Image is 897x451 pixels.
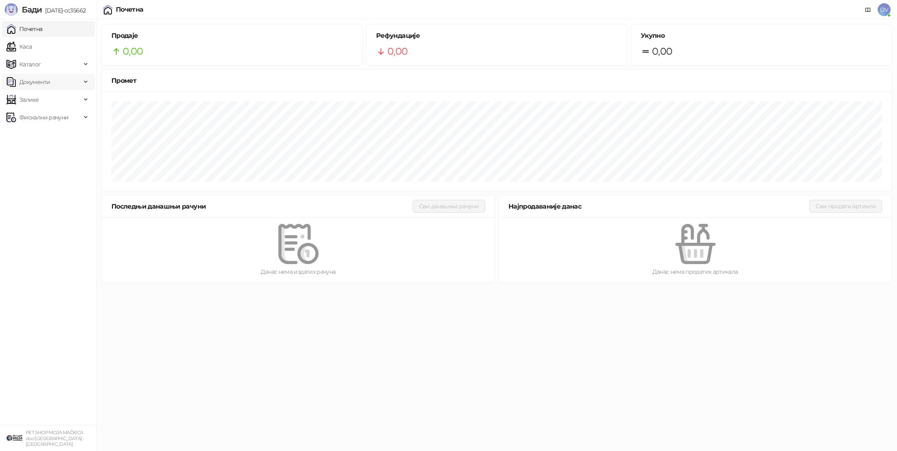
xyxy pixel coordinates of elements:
[111,31,353,41] h5: Продаје
[42,7,86,14] span: [DATE]-cc35662
[376,31,617,41] h5: Рефундације
[115,267,482,276] div: Данас нема издатих рачуна
[413,200,485,213] button: Сви данашњи рачуни
[6,430,23,446] img: 64x64-companyLogo-9f44b8df-f022-41eb-b7d6-300ad218de09.png
[19,74,50,90] span: Документи
[19,92,39,108] span: Залихе
[6,21,43,37] a: Почетна
[111,76,882,86] div: Промет
[508,201,809,211] div: Најпродаваније данас
[512,267,879,276] div: Данас нема продатих артикала
[123,44,143,59] span: 0,00
[387,44,407,59] span: 0,00
[878,3,891,16] span: DV
[19,109,68,125] span: Фискални рачуни
[22,5,42,14] span: Бади
[26,430,83,447] small: PET SHOP MOJA MAČKICA doo [GEOGRAPHIC_DATA]-[GEOGRAPHIC_DATA]
[652,44,672,59] span: 0,00
[116,6,144,13] div: Почетна
[19,56,41,72] span: Каталог
[6,39,32,55] a: Каса
[641,31,882,41] h5: Укупно
[111,201,413,211] div: Последњи данашњи рачуни
[809,200,882,213] button: Сви продати артикли
[862,3,874,16] a: Документација
[5,3,18,16] img: Logo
